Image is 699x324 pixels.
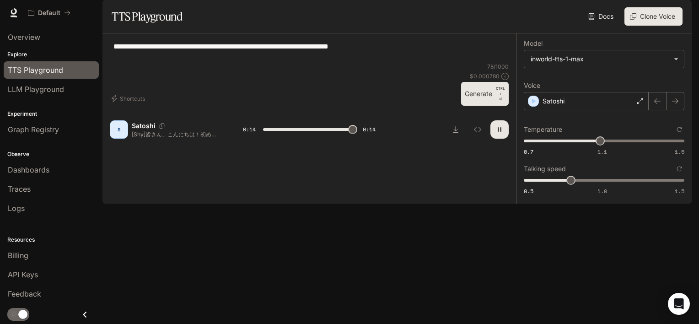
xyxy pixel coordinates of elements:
div: S [112,122,126,137]
p: Satoshi [543,97,565,106]
p: Model [524,40,543,47]
p: ⏎ [496,86,505,102]
h1: TTS Playground [112,7,183,26]
p: Default [38,9,60,17]
p: $ 0.000780 [470,72,500,80]
button: GenerateCTRL +⏎ [461,82,509,106]
span: 1.5 [675,187,684,195]
p: 78 / 1000 [487,63,509,70]
span: 1.0 [597,187,607,195]
span: 0.7 [524,148,533,156]
button: Shortcuts [110,91,149,106]
a: Docs [586,7,617,26]
button: Download audio [446,120,465,139]
span: 0.5 [524,187,533,195]
p: Temperature [524,126,562,133]
p: Voice [524,82,540,89]
p: CTRL + [496,86,505,97]
div: inworld-tts-1-max [531,54,669,64]
button: Reset to default [674,124,684,135]
p: Talking speed [524,166,566,172]
span: 1.5 [675,148,684,156]
span: 1.1 [597,148,607,156]
button: All workspaces [24,4,75,22]
button: Reset to default [674,164,684,174]
button: Clone Voice [624,7,683,26]
div: Open Intercom Messenger [668,293,690,315]
div: inworld-tts-1-max [524,50,684,68]
button: Inspect [468,120,487,139]
button: Copy Voice ID [156,123,168,129]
